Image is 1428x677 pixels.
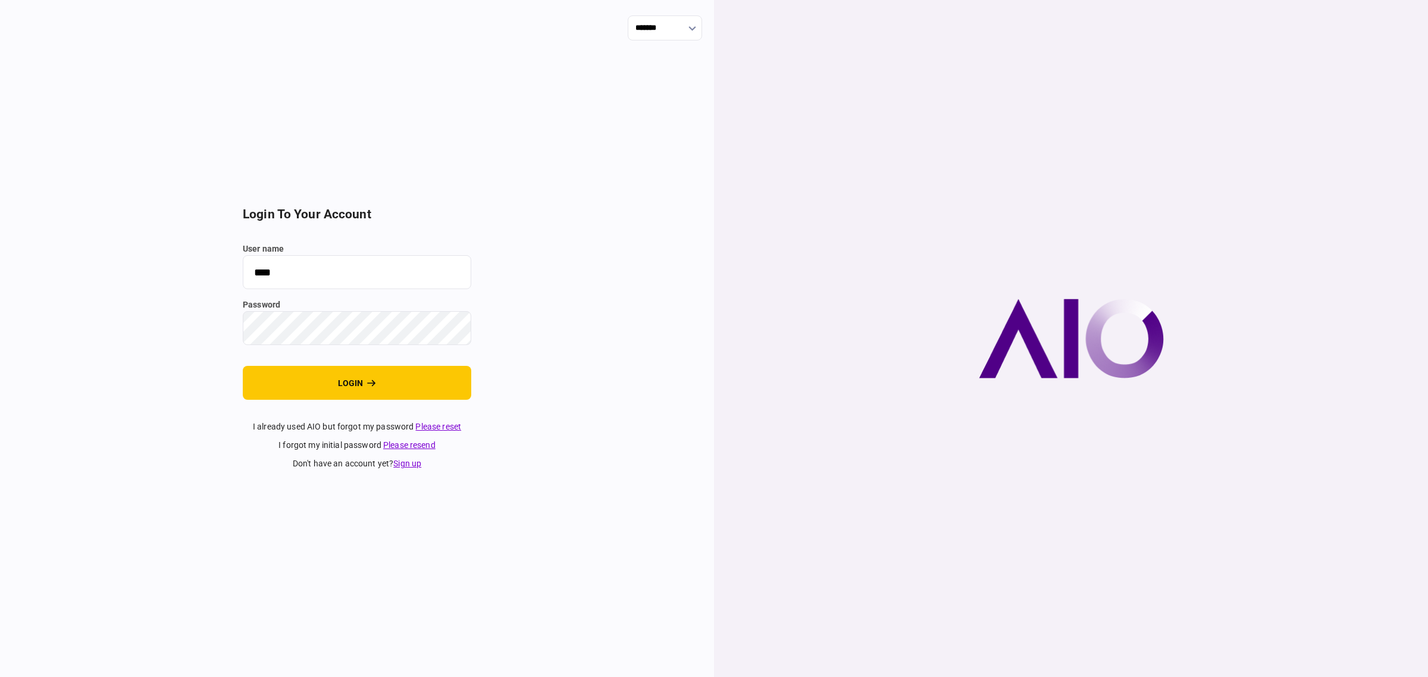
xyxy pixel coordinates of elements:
[243,457,471,470] div: don't have an account yet ?
[243,366,471,400] button: login
[383,440,436,450] a: Please resend
[628,15,702,40] input: show language options
[243,421,471,433] div: I already used AIO but forgot my password
[393,459,421,468] a: Sign up
[415,422,461,431] a: Please reset
[243,311,471,345] input: password
[243,243,471,255] label: user name
[243,207,471,222] h2: login to your account
[243,299,471,311] label: password
[979,299,1164,378] img: AIO company logo
[243,255,471,289] input: user name
[243,439,471,452] div: I forgot my initial password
